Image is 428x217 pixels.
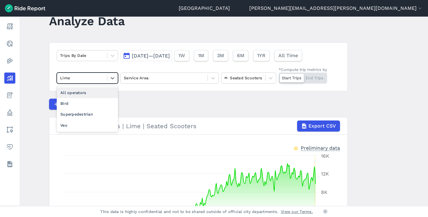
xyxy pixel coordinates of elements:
[308,122,336,130] span: Export CSV
[321,153,329,159] tspan: 16K
[279,67,327,73] div: *Compute trip metrics by
[281,209,313,215] a: View our Terms.
[321,189,327,195] tspan: 8K
[174,50,189,61] button: 1W
[57,109,118,120] div: Superpedestrian
[57,120,340,132] div: Trips By Date | Starts | Lime | Seated Scooters
[120,50,172,61] button: [DATE]—[DATE]
[253,50,269,61] button: 1YR
[57,98,118,109] div: Bird
[257,52,266,59] span: 1YR
[132,53,170,59] span: [DATE]—[DATE]
[4,73,15,84] a: Analyze
[57,87,118,98] div: All operators
[5,4,45,12] img: Ride Report
[49,99,105,110] button: Compare Metrics
[194,50,208,61] button: 1M
[4,141,15,152] a: Health
[321,171,329,177] tspan: 12K
[213,50,228,61] button: 3M
[4,38,15,49] a: Realtime
[237,52,244,59] span: 6M
[4,107,15,118] a: Policy
[4,55,15,66] a: Heatmaps
[179,5,230,12] a: [GEOGRAPHIC_DATA]
[178,52,185,59] span: 1W
[198,52,204,59] span: 1M
[4,90,15,101] a: Fees
[249,5,423,12] button: [PERSON_NAME][EMAIL_ADDRESS][PERSON_NAME][DOMAIN_NAME]
[4,21,15,32] a: Report
[297,120,340,132] button: Export CSV
[233,50,248,61] button: 6M
[217,52,224,59] span: 3M
[57,120,118,131] div: Veo
[301,144,340,151] div: Preliminary data
[274,50,302,61] button: All Time
[278,52,298,59] span: All Time
[4,159,15,170] a: Datasets
[49,13,125,30] h1: Analyze Data
[4,124,15,135] a: Areas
